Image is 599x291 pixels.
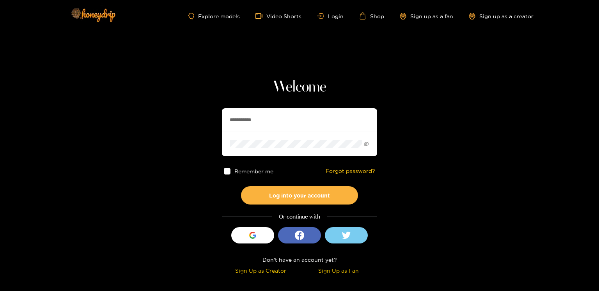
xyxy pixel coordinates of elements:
[301,266,375,275] div: Sign Up as Fan
[188,13,240,19] a: Explore models
[364,141,369,146] span: eye-invisible
[317,13,344,19] a: Login
[359,12,384,19] a: Shop
[255,12,301,19] a: Video Shorts
[222,212,377,221] div: Or continue with
[234,168,273,174] span: Remember me
[222,255,377,264] div: Don't have an account yet?
[400,13,453,19] a: Sign up as a fan
[469,13,533,19] a: Sign up as a creator
[224,266,298,275] div: Sign Up as Creator
[255,12,266,19] span: video-camera
[222,78,377,97] h1: Welcome
[326,168,375,175] a: Forgot password?
[241,186,358,205] button: Log into your account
